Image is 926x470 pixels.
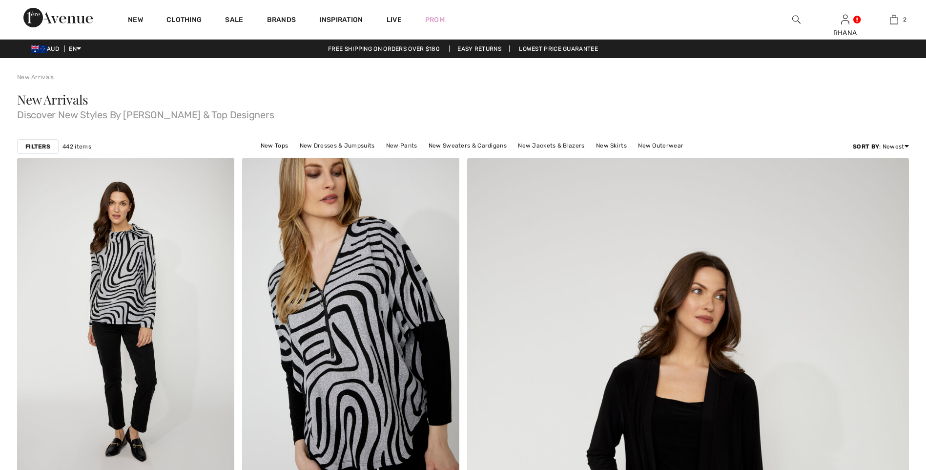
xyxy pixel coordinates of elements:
img: My Info [841,14,849,25]
span: Discover New Styles By [PERSON_NAME] & Top Designers [17,106,909,120]
img: search the website [792,14,801,25]
iframe: Opens a widget where you can chat to one of our agents [864,397,916,421]
a: Easy Returns [449,45,510,52]
a: New Sweaters & Cardigans [424,139,512,152]
a: New Outerwear [633,139,688,152]
a: Brands [267,16,296,26]
strong: Sort By [853,143,879,150]
a: Lowest Price Guarantee [511,45,606,52]
div: RHANA [821,28,869,38]
span: AUD [31,45,63,52]
img: 1ère Avenue [23,8,93,27]
img: Australian Dollar [31,45,47,53]
span: 2 [903,15,906,24]
a: New [128,16,143,26]
span: EN [69,45,81,52]
span: Inspiration [319,16,363,26]
span: 442 items [62,142,91,151]
a: 2 [870,14,918,25]
a: Sale [225,16,243,26]
span: New Arrivals [17,91,88,108]
a: Clothing [166,16,202,26]
a: New Dresses & Jumpsuits [295,139,380,152]
strong: Filters [25,142,50,151]
a: Sign In [841,15,849,24]
a: New Arrivals [17,74,54,81]
a: New Tops [256,139,293,152]
a: Prom [425,15,445,25]
div: : Newest [853,142,909,151]
a: New Pants [381,139,422,152]
a: New Skirts [591,139,632,152]
a: Live [387,15,402,25]
img: My Bag [890,14,898,25]
a: Free shipping on orders over $180 [320,45,448,52]
a: New Jackets & Blazers [513,139,589,152]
